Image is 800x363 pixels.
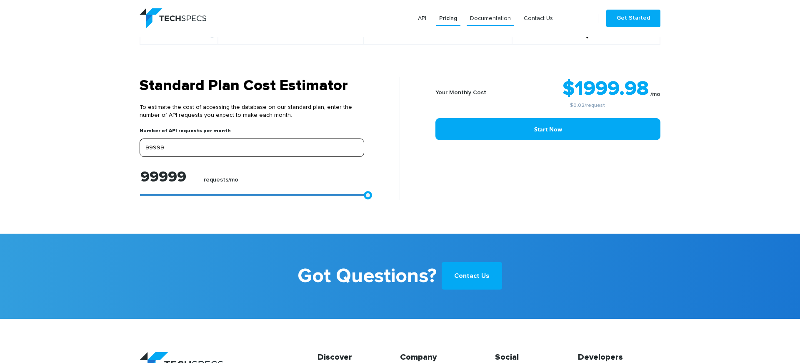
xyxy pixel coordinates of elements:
a: Contact Us [442,262,502,290]
small: /request [514,103,660,108]
strong: $1999.98 [562,79,649,99]
b: Your Monthly Cost [435,90,486,96]
img: logo [140,8,206,28]
a: Pricing [436,11,460,26]
input: Enter your expected number of API requests [140,139,364,157]
label: requests/mo [204,176,238,188]
a: API [415,11,430,26]
a: Get Started [606,10,660,27]
label: Number of API requests per month [140,128,231,139]
b: Got Questions? [297,259,437,294]
p: To estimate the cost of accessing the database on our standard plan, enter the number of API requ... [140,95,364,128]
sub: /mo [650,91,660,97]
a: Documentation [467,11,514,26]
h3: Standard Plan Cost Estimator [140,77,364,95]
a: Start Now [435,118,660,140]
a: $0.02 [570,103,585,108]
a: Contact Us [520,11,556,26]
